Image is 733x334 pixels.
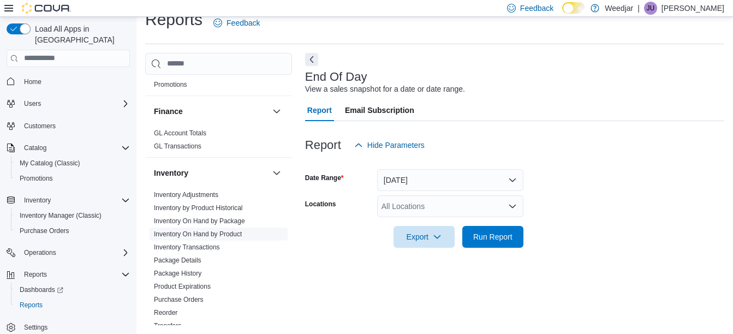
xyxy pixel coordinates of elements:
[400,226,448,248] span: Export
[31,23,130,45] span: Load All Apps in [GEOGRAPHIC_DATA]
[20,211,102,220] span: Inventory Manager (Classic)
[154,129,206,138] span: GL Account Totals
[11,282,134,297] a: Dashboards
[2,267,134,282] button: Reports
[20,321,52,334] a: Settings
[20,159,80,168] span: My Catalog (Classic)
[462,226,523,248] button: Run Report
[270,166,283,180] button: Inventory
[11,156,134,171] button: My Catalog (Classic)
[20,97,45,110] button: Users
[11,297,134,313] button: Reports
[20,120,60,133] a: Customers
[15,209,130,222] span: Inventory Manager (Classic)
[377,169,523,191] button: [DATE]
[11,223,134,238] button: Purchase Orders
[24,77,41,86] span: Home
[209,12,264,34] a: Feedback
[154,142,201,150] a: GL Transactions
[305,174,344,182] label: Date Range
[20,194,55,207] button: Inventory
[270,105,283,118] button: Finance
[305,139,341,152] h3: Report
[154,80,187,89] span: Promotions
[154,217,245,225] a: Inventory On Hand by Package
[520,3,553,14] span: Feedback
[154,106,183,117] h3: Finance
[20,174,53,183] span: Promotions
[20,194,130,207] span: Inventory
[145,127,292,157] div: Finance
[305,53,318,66] button: Next
[24,144,46,152] span: Catalog
[20,301,43,309] span: Reports
[154,129,206,137] a: GL Account Totals
[154,322,181,330] a: Transfers
[2,96,134,111] button: Users
[20,268,130,281] span: Reports
[15,172,130,185] span: Promotions
[15,299,130,312] span: Reports
[508,202,517,211] button: Open list of options
[154,191,218,199] a: Inventory Adjustments
[15,299,47,312] a: Reports
[154,269,201,278] span: Package History
[2,245,134,260] button: Operations
[562,2,585,14] input: Dark Mode
[154,256,201,265] span: Package Details
[22,3,71,14] img: Cova
[154,142,201,151] span: GL Transactions
[20,246,130,259] span: Operations
[154,68,206,75] a: Promotion Details
[154,204,243,212] a: Inventory by Product Historical
[20,75,130,88] span: Home
[20,285,63,294] span: Dashboards
[24,196,51,205] span: Inventory
[2,118,134,134] button: Customers
[647,2,655,15] span: JU
[154,230,242,238] span: Inventory On Hand by Product
[154,106,268,117] button: Finance
[24,270,47,279] span: Reports
[145,9,202,31] h1: Reports
[154,243,220,251] a: Inventory Transactions
[15,157,130,170] span: My Catalog (Classic)
[15,209,106,222] a: Inventory Manager (Classic)
[305,70,367,83] h3: End Of Day
[154,270,201,277] a: Package History
[154,257,201,264] a: Package Details
[154,296,204,303] a: Purchase Orders
[20,75,46,88] a: Home
[2,140,134,156] button: Catalog
[15,283,130,296] span: Dashboards
[20,141,130,154] span: Catalog
[20,119,130,133] span: Customers
[154,283,211,290] a: Product Expirations
[345,99,414,121] span: Email Subscription
[394,226,455,248] button: Export
[20,320,130,334] span: Settings
[350,134,429,156] button: Hide Parameters
[305,83,465,95] div: View a sales snapshot for a date or date range.
[662,2,724,15] p: [PERSON_NAME]
[24,248,56,257] span: Operations
[15,224,130,237] span: Purchase Orders
[154,168,268,178] button: Inventory
[154,295,204,304] span: Purchase Orders
[15,224,74,237] a: Purchase Orders
[227,17,260,28] span: Feedback
[24,99,41,108] span: Users
[644,2,657,15] div: Jahmil Uttley
[307,99,332,121] span: Report
[637,2,640,15] p: |
[15,283,68,296] a: Dashboards
[305,200,336,208] label: Locations
[24,323,47,332] span: Settings
[20,268,51,281] button: Reports
[367,140,425,151] span: Hide Parameters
